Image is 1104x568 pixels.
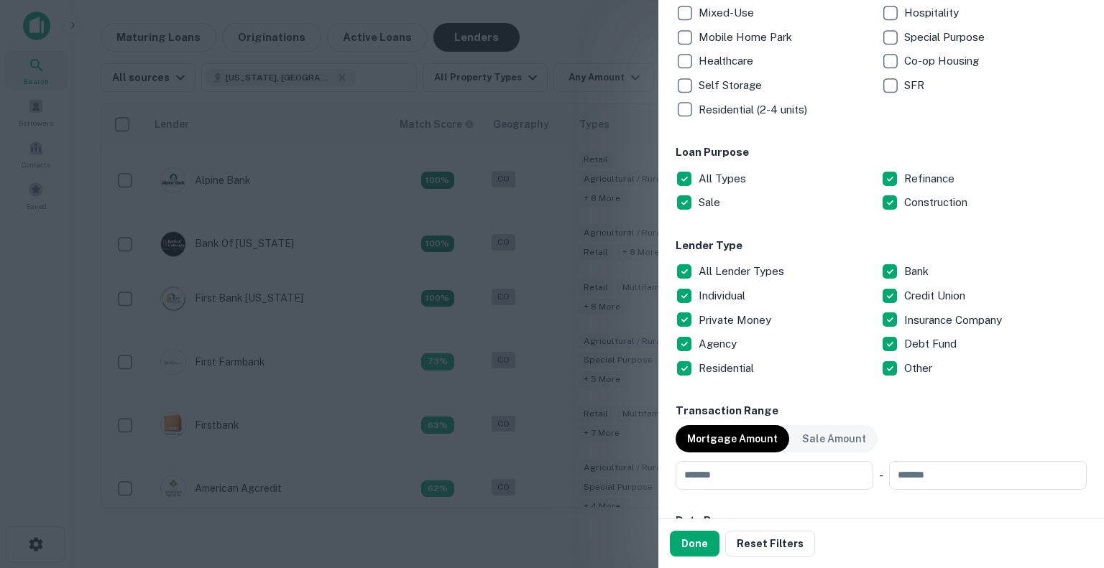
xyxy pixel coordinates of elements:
[904,312,1005,329] p: Insurance Company
[699,360,757,377] p: Residential
[699,77,765,94] p: Self Storage
[699,29,795,46] p: Mobile Home Park
[699,263,787,280] p: All Lender Types
[699,194,723,211] p: Sale
[676,144,1087,161] h6: Loan Purpose
[904,360,935,377] p: Other
[1032,453,1104,522] iframe: Chat Widget
[904,287,968,304] p: Credit Union
[725,531,815,557] button: Reset Filters
[904,29,988,46] p: Special Purpose
[699,170,749,187] p: All Types
[904,77,927,94] p: SFR
[699,101,810,118] p: Residential (2-4 units)
[699,52,756,70] p: Healthcare
[879,461,883,490] div: -
[676,403,1087,419] h6: Transaction Range
[699,312,774,329] p: Private Money
[904,4,962,22] p: Hospitality
[699,4,757,22] p: Mixed-Use
[687,431,778,447] p: Mortgage Amount
[802,431,866,447] p: Sale Amount
[904,263,931,280] p: Bank
[904,170,957,187] p: Refinance
[904,194,970,211] p: Construction
[904,52,982,70] p: Co-op Housing
[904,335,960,353] p: Debt Fund
[676,238,1087,254] h6: Lender Type
[699,335,740,353] p: Agency
[699,287,748,304] p: Individual
[670,531,719,557] button: Done
[676,513,1087,529] h6: Date Range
